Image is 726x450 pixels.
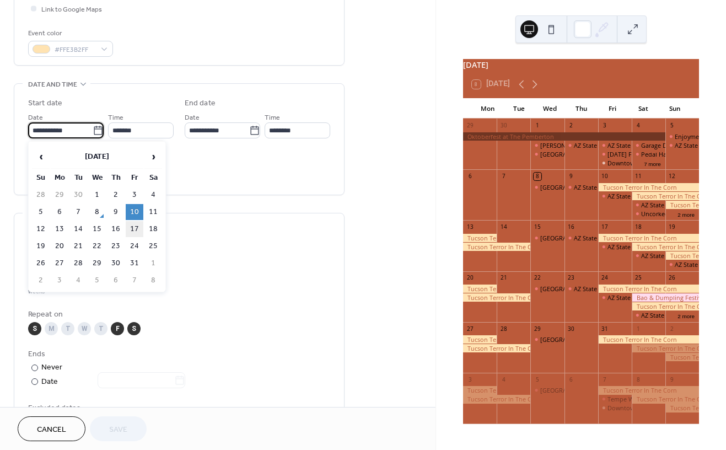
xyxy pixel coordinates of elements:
td: 16 [107,221,125,237]
span: #FFE3B2FF [55,44,95,56]
div: [GEOGRAPHIC_DATA] - Pay What You Wish [DATE] [540,183,681,191]
div: Phoenix Art Museum - Pay What You Wish Wednesday [530,150,564,158]
td: 3 [126,187,143,203]
div: Tucson Terror In The Corn [665,201,699,209]
td: 23 [107,238,125,254]
div: Tucson Terror In The Corn [665,251,699,260]
span: Link to Google Maps [41,4,102,15]
div: AZ State Fair [574,234,609,242]
td: 6 [51,204,68,220]
div: [GEOGRAPHIC_DATA] - Pay What You Wish [DATE] [540,335,681,344]
div: 11 [634,173,642,180]
td: 25 [144,238,162,254]
div: 29 [466,122,474,130]
div: 24 [601,274,609,282]
button: 2 more [673,311,699,320]
div: Never [41,362,63,373]
div: 19 [668,223,676,231]
td: 8 [88,204,106,220]
div: Tucson Terror In The Corn [598,386,699,394]
span: Time [108,112,123,124]
th: Sa [144,170,162,186]
span: Date and time [28,79,77,90]
div: AZ State Fair [564,183,598,191]
div: Tucson Terror In The Corn [598,335,699,344]
div: Phoenix Art Museum - Pay What You Wish Wednesday [530,234,564,242]
div: T [94,322,107,335]
div: 26 [668,274,676,282]
td: 29 [88,255,106,271]
div: AZ State Fair [574,183,609,191]
div: W [78,322,91,335]
td: 2 [32,272,50,288]
div: Garage Dreams Market Expo [641,141,722,149]
div: Mon [472,98,503,119]
div: Pedal Haus Brewery Oktoberfest [632,150,665,158]
td: 27 [51,255,68,271]
div: AZ State Fair [574,141,609,149]
div: Tucson Terror In The Corn [665,404,699,412]
span: Cancel [37,424,66,436]
div: Tucson Terror In The Corn [632,243,699,251]
div: 12 [668,173,676,180]
td: 14 [69,221,87,237]
div: AZ State Fair [598,192,632,200]
div: Event color [28,28,111,39]
div: Tucson Terror In The Corn [463,335,497,344]
div: 8 [634,376,642,383]
div: Tucson Terror In The Corn [632,302,699,310]
div: Garage Dreams Market Expo [632,141,665,149]
div: 6 [466,173,474,180]
div: 9 [567,173,575,180]
div: Tucson Terror In The Corn [632,192,699,200]
div: 14 [500,223,508,231]
td: 5 [32,204,50,220]
div: Downtown's First [DATE] [607,159,677,167]
button: Cancel [18,416,85,441]
th: We [88,170,106,186]
div: Oktoberfest at The Pemberton [463,132,665,141]
td: 12 [32,221,50,237]
td: 7 [126,272,143,288]
div: AZ State Fair [598,293,632,302]
td: 30 [107,255,125,271]
div: 7 [601,376,609,383]
td: 29 [51,187,68,203]
div: AZ State Fair [607,293,643,302]
div: AZ State Fair [574,285,609,293]
div: 23 [567,274,575,282]
td: 22 [88,238,106,254]
div: 5 [534,376,541,383]
div: 8 [534,173,541,180]
div: 4 [634,122,642,130]
span: Excluded dates [28,403,330,414]
div: AZ State Fair [564,141,598,149]
div: [GEOGRAPHIC_DATA] - Pay What You Wish [DATE] [540,150,681,158]
div: 1 [634,325,642,333]
div: AZ State Fair [607,243,643,251]
div: 7 [500,173,508,180]
div: Downtown's First Friday [598,159,632,167]
div: 20 [466,274,474,282]
td: 20 [51,238,68,254]
td: 28 [32,187,50,203]
td: 21 [69,238,87,254]
div: Tucson Terror In The Corn [463,386,497,394]
div: Wed [534,98,566,119]
div: Tucson Terror In The Corn [463,344,530,352]
td: 15 [88,221,106,237]
div: 31 [601,325,609,333]
div: 6 [567,376,575,383]
div: Tucson Terror In The Corn [632,344,699,352]
div: Bao & Dumpling Festival [632,293,699,302]
div: 3 [466,376,474,383]
div: AZ State Fair [564,234,598,242]
div: Phoenix Art Museum - Pay What You Wish Wednesday [530,183,564,191]
div: Tucson Terror In The Corn [463,243,530,251]
div: [DATE] [463,59,699,71]
button: 2 more [673,210,699,218]
th: Mo [51,170,68,186]
div: Enjoyment Land – Afrobeats Day Party [665,132,699,141]
td: 8 [144,272,162,288]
